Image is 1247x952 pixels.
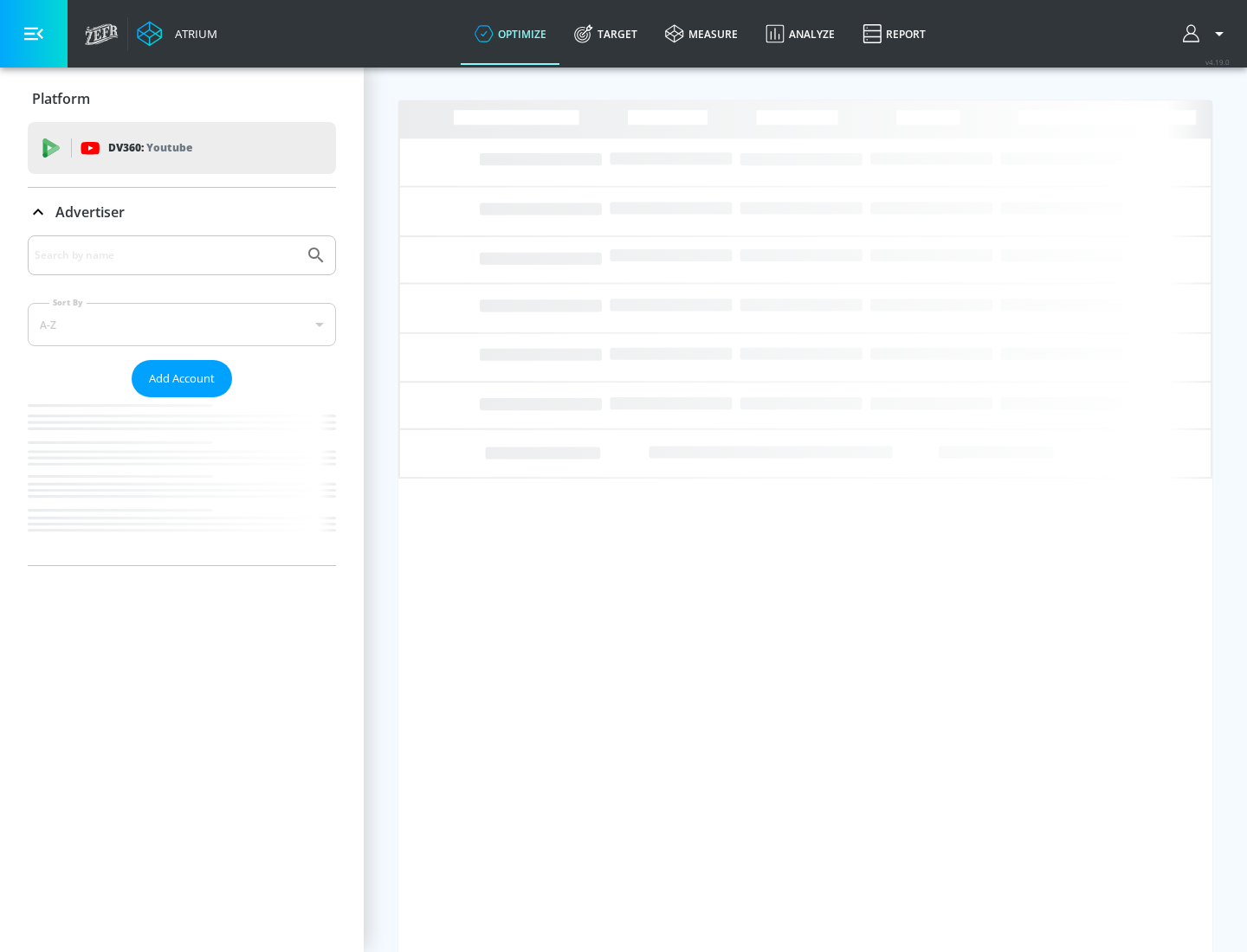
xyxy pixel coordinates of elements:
a: optimize [461,3,560,65]
span: Add Account [149,369,215,389]
a: Report [849,3,940,65]
p: Advertiser [55,203,125,222]
div: Advertiser [28,235,336,565]
div: Atrium [168,26,217,42]
div: A-Z [28,303,336,346]
div: Advertiser [28,188,336,236]
div: Platform [28,74,336,123]
label: Sort By [49,297,87,308]
nav: list of Advertiser [28,397,336,565]
p: DV360: [108,138,192,158]
a: measure [651,3,752,65]
span: v 4.19.0 [1205,57,1230,67]
button: Add Account [132,360,232,397]
a: Analyze [752,3,849,65]
a: Target [560,3,651,65]
div: DV360: Youtube [28,122,336,174]
p: Youtube [146,138,192,157]
a: Atrium [137,21,217,47]
input: Search by name [35,244,297,267]
p: Platform [32,89,90,108]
